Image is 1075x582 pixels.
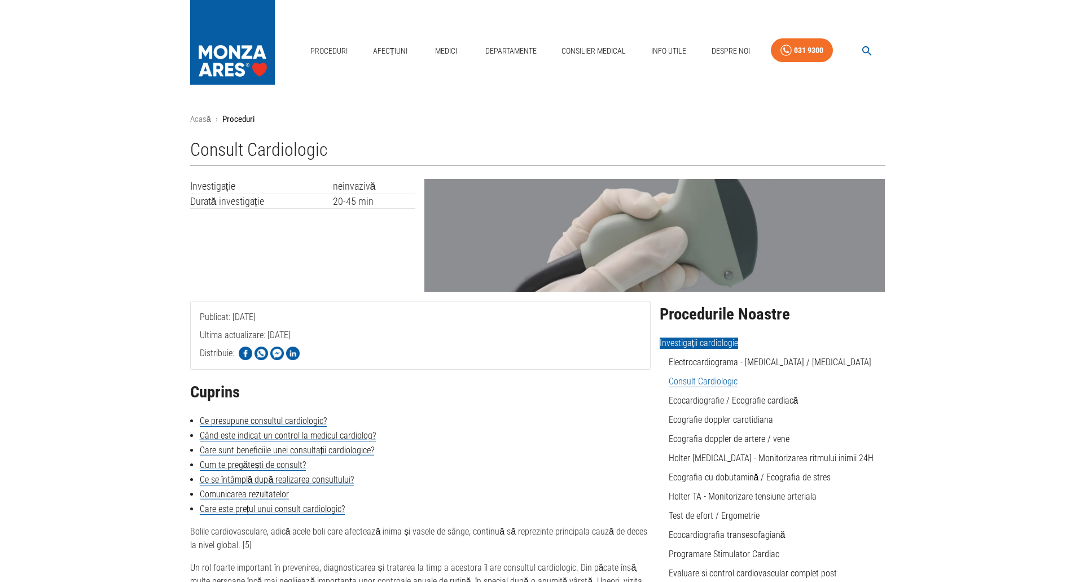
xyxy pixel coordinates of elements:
a: Ce presupune consultul cardiologic? [200,415,327,427]
img: Share on Facebook [239,347,252,360]
a: Electrocardiograma - [MEDICAL_DATA] / [MEDICAL_DATA] [669,357,871,367]
a: Consult Cardiologic [669,376,738,387]
a: Ce se întâmplă după realizarea consultului? [200,474,354,485]
a: Info Utile [647,40,691,63]
img: Share on Facebook Messenger [270,347,284,360]
a: Cum te pregătești de consult? [200,460,306,471]
a: Ecografia doppler de artere / vene [669,434,789,444]
a: Ecografie doppler carotidiana [669,414,773,425]
a: 031 9300 [771,38,833,63]
td: Durată investigație [190,194,333,209]
h1: Consult Cardiologic [190,139,885,165]
p: Bolile cardiovasculare, adică acele boli care afectează inima și vasele de sânge, continuă să rep... [190,525,651,552]
a: Despre Noi [707,40,754,63]
td: neinvazivă [333,179,416,194]
img: Share on WhatsApp [255,347,268,360]
span: Publicat: [DATE] [200,312,256,367]
a: Departamente [481,40,541,63]
p: Proceduri [222,113,255,126]
a: Test de efort / Ergometrie [669,510,760,521]
a: Comunicarea rezultatelor [200,489,289,500]
img: Share on LinkedIn [286,347,300,360]
li: › [216,113,218,126]
div: 031 9300 [794,43,823,58]
span: Investigații cardiologie [660,338,738,349]
nav: breadcrumb [190,113,885,126]
span: Ultima actualizare: [DATE] [200,330,291,386]
a: Consilier Medical [557,40,630,63]
a: Care este prețul unui consult cardiologic? [200,504,345,515]
a: Holter [MEDICAL_DATA] - Monitorizarea ritmului inimii 24H [669,453,874,463]
a: Proceduri [306,40,352,63]
a: Acasă [190,114,211,124]
a: Ecocardiografia transesofagiană [669,530,786,540]
a: Programare Stimulator Cardiac [669,549,779,559]
a: Ecocardiografie / Ecografie cardiacă [669,395,798,406]
h2: Cuprins [190,383,651,401]
h2: Procedurile Noastre [660,305,885,323]
a: Ecografia cu dobutamină / Ecografia de stres [669,472,831,483]
p: Distribuie: [200,347,234,360]
a: Medici [428,40,464,63]
td: 20-45 min [333,194,416,209]
a: Când este indicat un control la medicul cardiolog? [200,430,376,441]
a: Afecțiuni [368,40,413,63]
a: Holter TA - Monitorizare tensiune arteriala [669,491,817,502]
img: Consult Cardiologic | | MONZA ARES | Inovatie in Cardiologie [424,179,885,292]
td: Investigație [190,179,333,194]
a: Care sunt beneficiile unei consultații cardiologice? [200,445,374,456]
